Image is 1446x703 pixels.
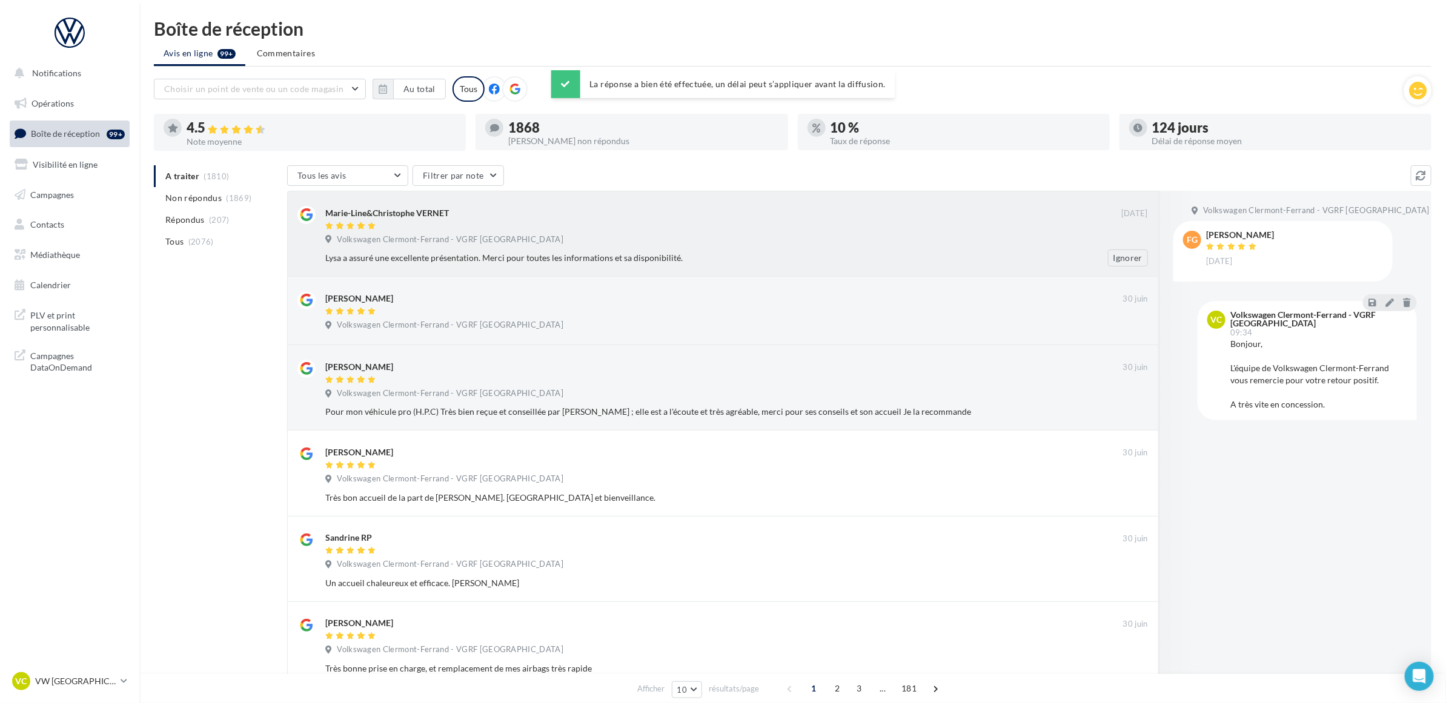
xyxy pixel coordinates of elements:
[508,137,778,145] div: [PERSON_NAME] non répondus
[165,236,184,248] span: Tous
[7,61,127,86] button: Notifications
[165,214,205,226] span: Répondus
[1405,662,1434,691] div: Open Intercom Messenger
[227,193,252,203] span: (1869)
[1152,121,1422,134] div: 124 jours
[187,137,456,146] div: Note moyenne
[154,79,366,99] button: Choisir un point de vente ou un code magasin
[30,219,64,229] span: Contacts
[1203,205,1430,216] span: Volkswagen Clermont-Ferrand - VGRF [GEOGRAPHIC_DATA]
[1152,137,1422,145] div: Délai de réponse moyen
[1123,533,1148,544] span: 30 juin
[873,679,892,698] span: ...
[337,234,563,245] span: Volkswagen Clermont-Ferrand - VGRF [GEOGRAPHIC_DATA]
[16,675,27,687] span: VC
[35,675,116,687] p: VW [GEOGRAPHIC_DATA]
[325,617,393,629] div: [PERSON_NAME]
[453,76,485,102] div: Tous
[337,474,563,484] span: Volkswagen Clermont-Ferrand - VGRF [GEOGRAPHIC_DATA]
[30,189,74,199] span: Campagnes
[30,348,125,374] span: Campagnes DataOnDemand
[7,343,132,378] a: Campagnes DataOnDemand
[1206,256,1233,267] span: [DATE]
[325,662,1069,675] div: Très bonne prise en charge, et remplacement de mes airbags très rapide
[831,121,1100,134] div: 10 %
[31,128,100,139] span: Boîte de réception
[638,683,665,695] span: Afficher
[297,170,347,180] span: Tous les avis
[32,68,81,78] span: Notifications
[187,121,456,135] div: 4.5
[325,207,449,219] div: Marie-Line&Christophe VERNET
[325,292,393,305] div: [PERSON_NAME]
[677,685,688,695] span: 10
[709,683,759,695] span: résultats/page
[107,130,125,139] div: 99+
[508,121,778,134] div: 1868
[257,47,315,59] span: Commentaires
[325,446,393,458] div: [PERSON_NAME]
[7,91,132,116] a: Opérations
[325,577,1069,589] div: Un accueil chaleureux et efficace. [PERSON_NAME]
[831,137,1100,145] div: Taux de réponse
[1123,447,1148,458] span: 30 juin
[827,679,847,698] span: 2
[849,679,869,698] span: 3
[1123,619,1148,630] span: 30 juin
[7,242,132,268] a: Médiathèque
[413,165,504,186] button: Filtrer par note
[325,406,1069,418] div: Pour mon véhicule pro (H.P.C) Très bien reçue et conseillée par [PERSON_NAME] ; elle est a l'écou...
[287,165,408,186] button: Tous les avis
[32,98,74,108] span: Opérations
[373,79,446,99] button: Au total
[165,192,222,204] span: Non répondus
[1206,231,1274,239] div: [PERSON_NAME]
[30,280,71,290] span: Calendrier
[30,249,80,260] span: Médiathèque
[7,212,132,237] a: Contacts
[33,159,98,170] span: Visibilité en ligne
[164,84,343,94] span: Choisir un point de vente ou un code magasin
[7,272,132,298] a: Calendrier
[337,320,563,331] span: Volkswagen Clermont-Ferrand - VGRF [GEOGRAPHIC_DATA]
[325,361,393,373] div: [PERSON_NAME]
[325,252,1069,264] div: Lysa a assuré une excellente présentation. Merci pour toutes les informations et sa disponibilité.
[1123,362,1148,373] span: 30 juin
[337,559,563,570] span: Volkswagen Clermont-Ferrand - VGRF [GEOGRAPHIC_DATA]
[1230,338,1407,411] div: Bonjour, L'équipe de Volkswagen Clermont-Ferrand vous remercie pour votre retour positif. A très ...
[1211,314,1222,326] span: VC
[30,307,125,333] span: PLV et print personnalisable
[1187,234,1198,246] span: FG
[897,679,921,698] span: 181
[154,19,1431,38] div: Boîte de réception
[7,182,132,208] a: Campagnes
[1108,249,1148,266] button: Ignorer
[672,681,703,698] button: 10
[325,492,1069,504] div: Très bon accueil de la part de [PERSON_NAME]. [GEOGRAPHIC_DATA] et bienveillance.
[7,120,132,147] a: Boîte de réception99+
[10,670,130,693] a: VC VW [GEOGRAPHIC_DATA]
[325,532,372,544] div: Sandrine RP
[188,237,214,246] span: (2076)
[209,215,230,225] span: (207)
[337,388,563,399] span: Volkswagen Clermont-Ferrand - VGRF [GEOGRAPHIC_DATA]
[1121,208,1148,219] span: [DATE]
[7,152,132,177] a: Visibilité en ligne
[804,679,823,698] span: 1
[7,302,132,338] a: PLV et print personnalisable
[337,644,563,655] span: Volkswagen Clermont-Ferrand - VGRF [GEOGRAPHIC_DATA]
[1230,311,1405,328] div: Volkswagen Clermont-Ferrand - VGRF [GEOGRAPHIC_DATA]
[393,79,446,99] button: Au total
[551,70,895,98] div: La réponse a bien été effectuée, un délai peut s’appliquer avant la diffusion.
[1230,329,1253,337] span: 09:34
[1123,294,1148,305] span: 30 juin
